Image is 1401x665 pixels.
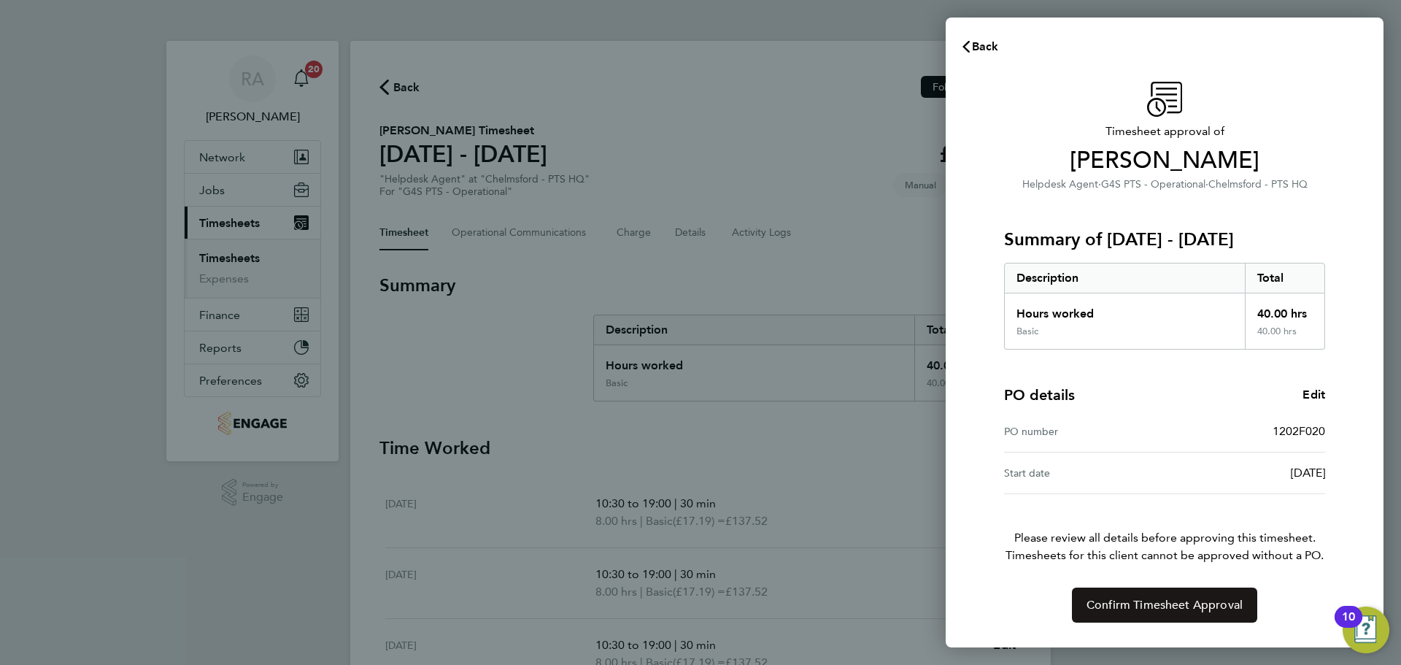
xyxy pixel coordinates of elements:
div: 10 [1342,617,1355,636]
h4: PO details [1004,385,1075,405]
span: Timesheet approval of [1004,123,1325,140]
span: [PERSON_NAME] [1004,146,1325,175]
button: Back [946,32,1014,61]
a: Edit [1302,386,1325,404]
span: Helpdesk Agent [1022,178,1098,191]
span: Back [972,39,999,53]
div: 40.00 hrs [1245,326,1325,349]
div: Start date [1004,464,1165,482]
div: PO number [1004,423,1165,440]
span: G4S PTS - Operational [1101,178,1205,191]
span: Confirm Timesheet Approval [1087,598,1243,612]
span: Chelmsford - PTS HQ [1208,178,1308,191]
span: Timesheets for this client cannot be approved without a PO. [987,547,1343,564]
span: Edit [1302,388,1325,401]
div: Summary of 22 - 28 Sep 2025 [1004,263,1325,350]
div: Description [1005,264,1245,293]
span: · [1098,178,1101,191]
h3: Summary of [DATE] - [DATE] [1004,228,1325,251]
button: Confirm Timesheet Approval [1072,588,1257,623]
div: Basic [1016,326,1038,337]
div: [DATE] [1165,464,1325,482]
span: 1202F020 [1273,424,1325,438]
p: Please review all details before approving this timesheet. [987,494,1343,564]
div: 40.00 hrs [1245,293,1325,326]
button: Open Resource Center, 10 new notifications [1343,607,1389,653]
span: · [1205,178,1208,191]
div: Total [1245,264,1325,293]
div: Hours worked [1005,293,1245,326]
